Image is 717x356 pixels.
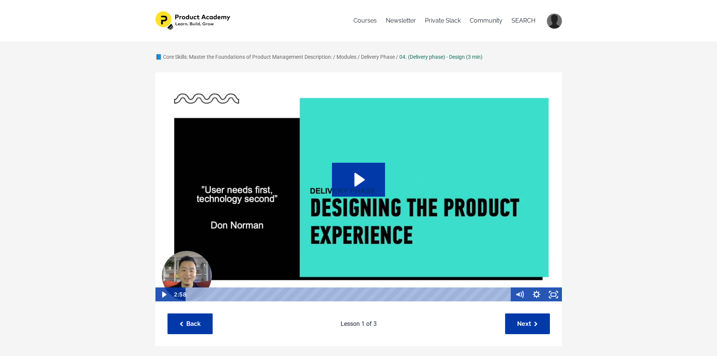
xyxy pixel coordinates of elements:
a: Next [505,313,550,334]
img: 1e4575b-f30f-f7bc-803-1053f84514_582dc3fb-c1b0-4259-95ab-5487f20d86c3.png [155,11,232,30]
a: Delivery Phase [361,54,395,60]
button: Fullscreen [545,287,562,302]
a: SEARCH [511,11,536,30]
div: Playbar [192,287,507,302]
a: Courses [353,11,377,30]
div: / [333,53,335,61]
img: ba65f16748648b06cfb1d774f67af23c [547,14,562,29]
a: Back [167,313,213,334]
a: Community [470,11,502,30]
a: Newsletter [386,11,416,30]
a: 📘 Core Skills: Master the Foundations of Product Management Description: [155,54,332,60]
a: Private Slack [425,11,461,30]
button: Play Video: sites/127338/video/erCeltkxQRufhpLJk9Yu_Topic_03-05_-_Design_stage.mp4 [332,163,385,197]
div: 04. (Delivery phase) - Design (3 min) [399,53,483,61]
div: / [396,53,398,61]
a: Modules [336,54,356,60]
div: / [358,53,360,61]
button: Show settings menu [528,287,545,302]
button: Play Video [155,287,172,302]
button: Mute [511,287,528,302]
p: Lesson 1 of 3 [216,319,501,329]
